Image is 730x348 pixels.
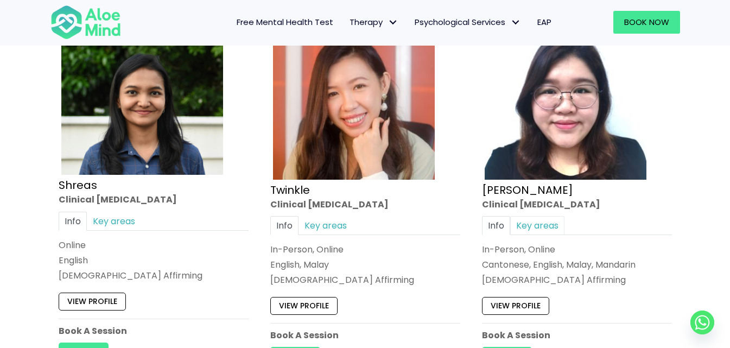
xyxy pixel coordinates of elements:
[485,18,646,180] img: Wei Shan_Profile-300×300
[299,216,353,235] a: Key areas
[529,11,560,34] a: EAP
[270,258,460,271] p: English, Malay
[482,198,672,210] div: Clinical [MEDICAL_DATA]
[270,198,460,210] div: Clinical [MEDICAL_DATA]
[228,11,341,34] a: Free Mental Health Test
[482,329,672,341] p: Book A Session
[482,243,672,256] div: In-Person, Online
[270,297,338,314] a: View profile
[415,16,521,28] span: Psychological Services
[87,211,141,230] a: Key areas
[690,311,714,334] a: Whatsapp
[59,193,249,206] div: Clinical [MEDICAL_DATA]
[341,11,407,34] a: TherapyTherapy: submenu
[270,216,299,235] a: Info
[510,216,564,235] a: Key areas
[350,16,398,28] span: Therapy
[273,18,435,180] img: twinkle_cropped-300×300
[508,15,524,30] span: Psychological Services: submenu
[59,211,87,230] a: Info
[407,11,529,34] a: Psychological ServicesPsychological Services: submenu
[624,16,669,28] span: Book Now
[61,18,223,175] img: Shreas clinical psychologist
[270,182,310,197] a: Twinkle
[50,4,121,40] img: Aloe mind Logo
[537,16,551,28] span: EAP
[482,274,672,286] div: [DEMOGRAPHIC_DATA] Affirming
[270,243,460,256] div: In-Person, Online
[270,329,460,341] p: Book A Session
[482,182,573,197] a: [PERSON_NAME]
[385,15,401,30] span: Therapy: submenu
[482,297,549,314] a: View profile
[59,325,249,337] p: Book A Session
[237,16,333,28] span: Free Mental Health Test
[270,274,460,286] div: [DEMOGRAPHIC_DATA] Affirming
[482,216,510,235] a: Info
[59,269,249,282] div: [DEMOGRAPHIC_DATA] Affirming
[482,258,672,271] p: Cantonese, English, Malay, Mandarin
[613,11,680,34] a: Book Now
[59,178,97,193] a: Shreas
[59,254,249,267] p: English
[59,293,126,310] a: View profile
[135,11,560,34] nav: Menu
[59,239,249,251] div: Online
